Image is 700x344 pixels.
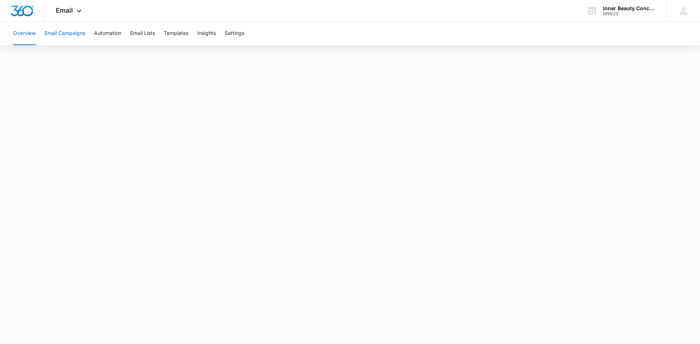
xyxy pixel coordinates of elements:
[603,11,656,16] div: account id
[130,22,155,45] button: Email Lists
[225,22,244,45] button: Settings
[164,22,188,45] button: Templates
[13,22,36,45] button: Overview
[94,22,121,45] button: Automation
[44,22,85,45] button: Email Campaigns
[197,22,216,45] button: Insights
[603,5,656,11] div: account name
[56,7,73,14] span: Email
